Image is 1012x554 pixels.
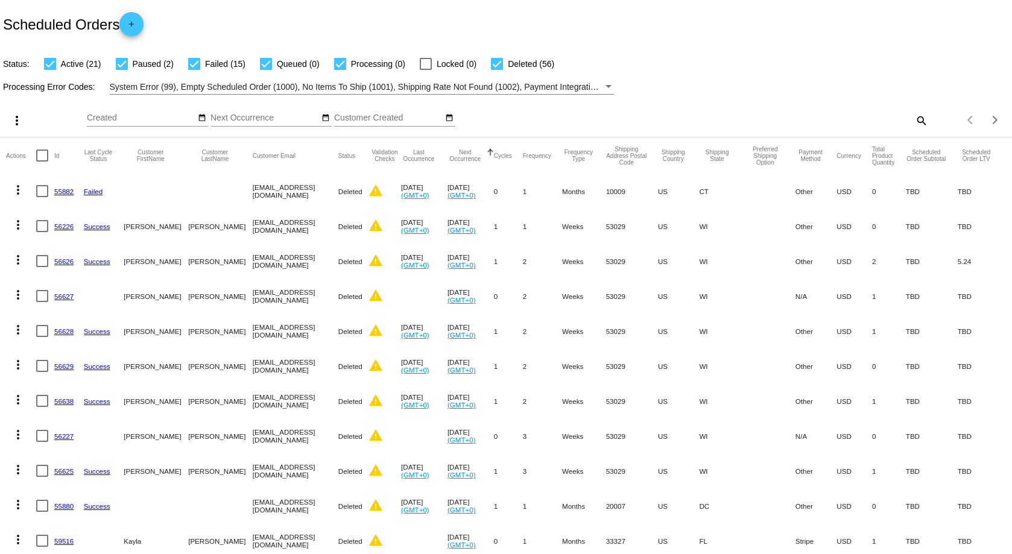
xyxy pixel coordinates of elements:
mat-cell: 1 [523,209,562,244]
mat-cell: [PERSON_NAME] [124,383,188,418]
mat-cell: USD [836,174,872,209]
mat-cell: Weeks [562,209,606,244]
mat-cell: 2 [523,348,562,383]
mat-cell: 1 [872,313,906,348]
mat-icon: more_vert [10,113,24,128]
a: (GMT+0) [447,226,476,234]
mat-icon: add [124,20,139,34]
mat-cell: 53029 [606,383,658,418]
mat-cell: TBD [958,453,1006,488]
a: (GMT+0) [401,506,429,514]
mat-cell: TBD [958,279,1006,313]
mat-cell: Other [795,313,836,348]
a: (GMT+0) [447,506,476,514]
a: (GMT+0) [401,331,429,339]
a: 56628 [54,327,74,335]
mat-cell: [PERSON_NAME] [124,313,188,348]
mat-cell: TBD [958,348,1006,383]
span: Queued (0) [277,57,320,71]
mat-cell: 2 [523,313,562,348]
mat-cell: [DATE] [447,383,494,418]
a: Success [84,222,110,230]
mat-cell: 53029 [606,453,658,488]
input: Customer Created [334,113,443,123]
span: Deleted [338,397,362,405]
a: 56627 [54,292,74,300]
button: Next page [983,108,1007,132]
mat-cell: 0 [494,279,523,313]
mat-cell: TBD [958,383,1006,418]
a: Success [84,362,110,370]
a: (GMT+0) [401,261,429,269]
mat-cell: WI [699,383,745,418]
button: Change sorting for LastProcessingCycleId [84,149,113,162]
mat-cell: USD [836,279,872,313]
button: Change sorting for Cycles [494,152,512,159]
button: Change sorting for FrequencyType [562,149,595,162]
button: Change sorting for ShippingState [699,149,735,162]
mat-cell: 0 [494,418,523,453]
mat-cell: [PERSON_NAME] [188,313,253,348]
mat-cell: Weeks [562,453,606,488]
a: 56625 [54,467,74,475]
a: Failed [84,187,103,195]
span: Locked (0) [437,57,476,71]
span: Deleted [338,292,362,300]
mat-icon: more_vert [11,183,25,197]
mat-icon: warning [368,393,383,408]
mat-cell: [DATE] [447,488,494,523]
mat-cell: [PERSON_NAME] [188,453,253,488]
button: Change sorting for Id [54,152,59,159]
mat-icon: date_range [321,113,330,123]
mat-icon: warning [368,358,383,373]
button: Change sorting for Frequency [523,152,551,159]
a: (GMT+0) [447,191,476,199]
mat-cell: TBD [906,209,958,244]
mat-cell: TBD [958,313,1006,348]
mat-cell: 2 [872,244,906,279]
mat-icon: search [914,111,928,130]
mat-cell: TBD [906,418,958,453]
mat-cell: 0 [872,488,906,523]
mat-cell: TBD [906,383,958,418]
span: Processing (0) [351,57,405,71]
mat-cell: [DATE] [447,244,494,279]
span: Deleted [338,537,362,545]
mat-cell: Months [562,488,606,523]
mat-cell: TBD [906,244,958,279]
mat-cell: 1 [872,383,906,418]
span: Paused (2) [133,57,174,71]
button: Change sorting for PreferredShippingOption [746,146,785,166]
mat-cell: WI [699,279,745,313]
button: Change sorting for CustomerEmail [253,152,296,159]
a: (GMT+0) [401,401,429,409]
mat-cell: Weeks [562,348,606,383]
span: Deleted [338,222,362,230]
mat-cell: 3 [523,453,562,488]
mat-cell: TBD [958,174,1006,209]
mat-icon: warning [368,323,383,338]
button: Change sorting for Status [338,152,355,159]
a: (GMT+0) [447,471,476,479]
mat-cell: [PERSON_NAME] [124,348,188,383]
mat-cell: TBD [958,418,1006,453]
mat-cell: US [658,244,699,279]
mat-cell: US [658,313,699,348]
mat-cell: [EMAIL_ADDRESS][DOMAIN_NAME] [253,383,338,418]
mat-icon: warning [368,463,383,477]
mat-cell: WI [699,453,745,488]
mat-cell: 53029 [606,244,658,279]
mat-cell: [PERSON_NAME] [188,418,253,453]
mat-cell: [PERSON_NAME] [188,383,253,418]
span: Failed (15) [205,57,245,71]
mat-cell: [DATE] [447,279,494,313]
mat-cell: 1 [494,453,523,488]
mat-cell: [EMAIL_ADDRESS][DOMAIN_NAME] [253,174,338,209]
span: Deleted [338,467,362,475]
mat-cell: TBD [906,313,958,348]
a: (GMT+0) [447,401,476,409]
mat-cell: 5.24 [958,244,1006,279]
span: Status: [3,59,30,69]
button: Change sorting for NextOccurrenceUtc [447,149,483,162]
a: 59516 [54,537,74,545]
